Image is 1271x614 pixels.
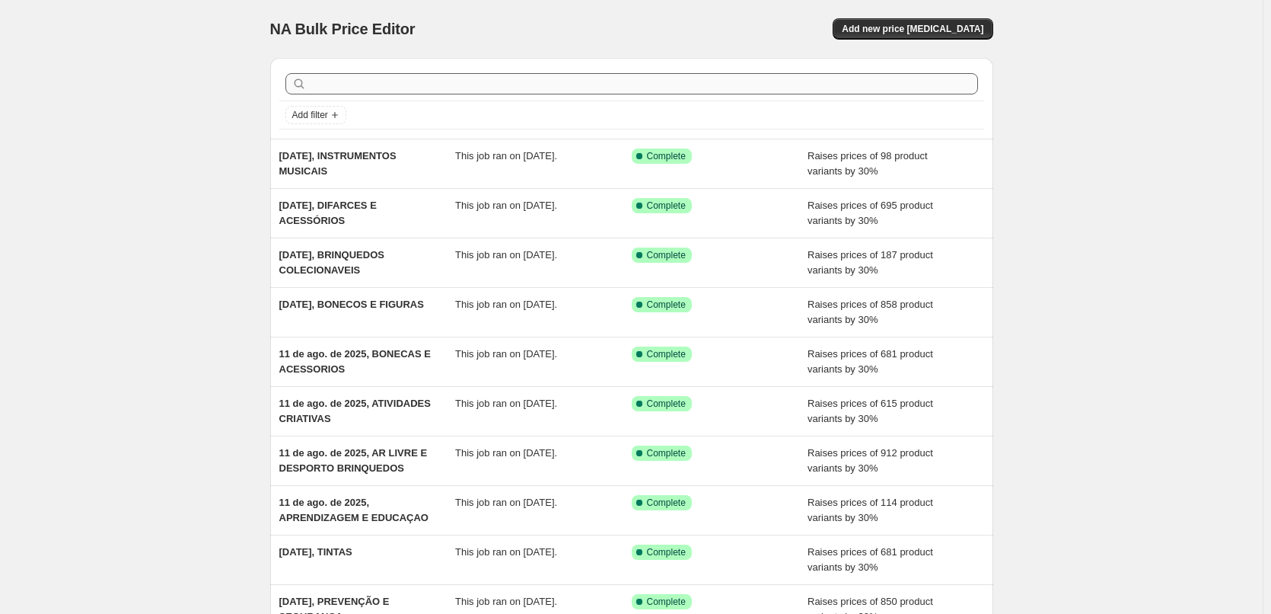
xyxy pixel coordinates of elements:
[455,200,557,211] span: This job ran on [DATE].
[270,21,416,37] span: NA Bulk Price Editor
[647,596,686,608] span: Complete
[292,109,328,121] span: Add filter
[808,249,933,276] span: Raises prices of 187 product variants by 30%
[808,398,933,424] span: Raises prices of 615 product variants by 30%
[279,348,431,375] span: 11 de ago. de 2025, BONECAS E ACESSORIOS
[808,299,933,325] span: Raises prices of 858 product variants by 30%
[279,299,424,310] span: [DATE], BONECOS E FIGURAS
[455,546,557,558] span: This job ran on [DATE].
[455,299,557,310] span: This job ran on [DATE].
[455,249,557,261] span: This job ran on [DATE].
[647,348,686,360] span: Complete
[647,497,686,509] span: Complete
[279,497,428,523] span: 11 de ago. de 2025, APRENDIZAGEM E EDUCAÇAO
[647,200,686,212] span: Complete
[279,249,384,276] span: [DATE], BRINQUEDOS COLECIONAVEIS
[279,200,377,226] span: [DATE], DIFARCES E ACESSÓRIOS
[279,447,428,474] span: 11 de ago. de 2025, AR LIVRE E DESPORTO BRINQUEDOS
[455,497,557,508] span: This job ran on [DATE].
[647,150,686,162] span: Complete
[285,106,346,124] button: Add filter
[279,398,431,424] span: 11 de ago. de 2025, ATIVIDADES CRIATIVAS
[808,150,928,177] span: Raises prices of 98 product variants by 30%
[279,546,352,558] span: [DATE], TINTAS
[842,23,983,35] span: Add new price [MEDICAL_DATA]
[647,546,686,558] span: Complete
[455,398,557,409] span: This job ran on [DATE].
[455,348,557,360] span: This job ran on [DATE].
[808,497,933,523] span: Raises prices of 114 product variants by 30%
[647,447,686,459] span: Complete
[647,249,686,261] span: Complete
[279,150,397,177] span: [DATE], INSTRUMENTOS MUSICAIS
[455,150,557,161] span: This job ran on [DATE].
[808,447,933,474] span: Raises prices of 912 product variants by 30%
[647,299,686,311] span: Complete
[455,596,557,607] span: This job ran on [DATE].
[808,200,933,226] span: Raises prices of 695 product variants by 30%
[647,398,686,410] span: Complete
[808,348,933,375] span: Raises prices of 681 product variants by 30%
[808,546,933,573] span: Raises prices of 681 product variants by 30%
[833,18,992,40] button: Add new price [MEDICAL_DATA]
[455,447,557,459] span: This job ran on [DATE].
